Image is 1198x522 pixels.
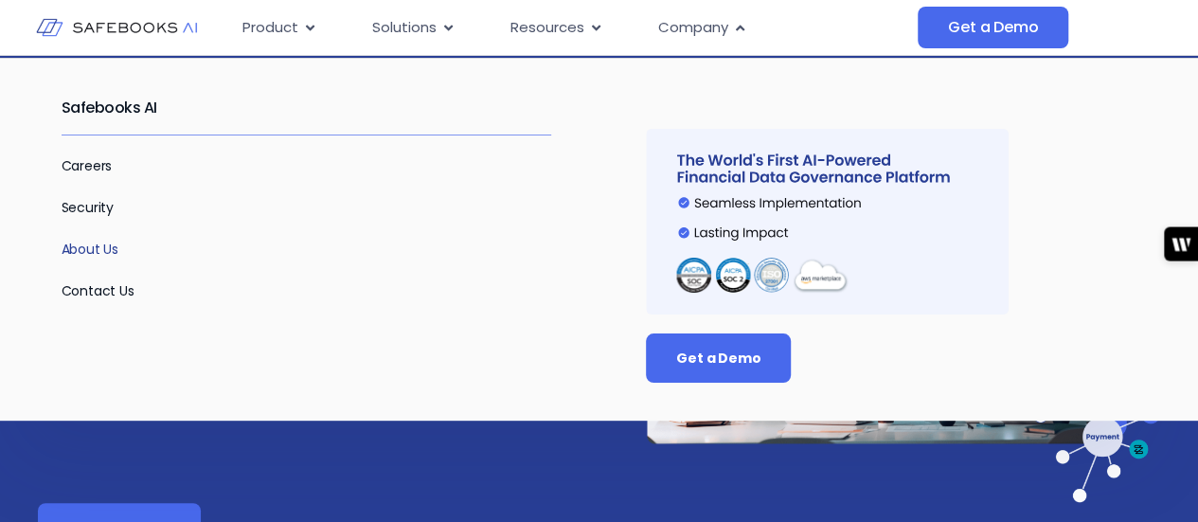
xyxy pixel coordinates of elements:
[242,17,298,39] span: Product
[676,349,760,368] span: Get a Demo
[372,17,437,39] span: Solutions
[62,156,113,175] a: Careers
[948,18,1038,37] span: Get a Demo
[510,17,584,39] span: Resources
[62,281,134,300] a: Contact Us
[62,81,552,135] h2: Safebooks AI
[62,240,119,259] a: About Us
[658,17,728,39] span: Company
[918,7,1068,48] a: Get a Demo
[62,198,115,217] a: Security
[646,333,791,383] a: Get a Demo
[227,9,918,46] nav: Menu
[227,9,918,46] div: Menu Toggle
